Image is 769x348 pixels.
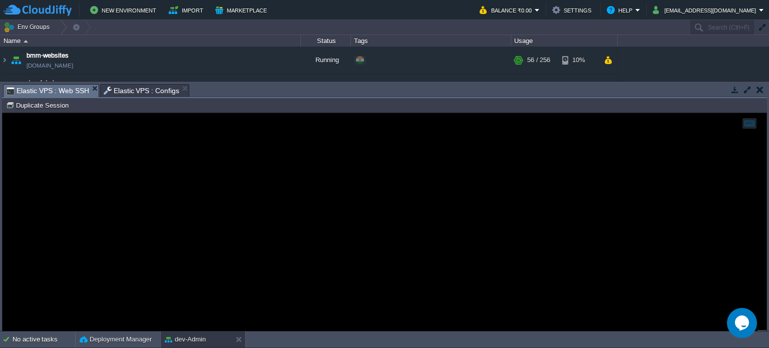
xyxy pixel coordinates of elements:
div: Running [301,47,351,74]
button: Marketplace [215,4,270,16]
button: Balance ₹0.00 [480,4,535,16]
span: Elastic VPS : Web SSH [7,85,89,97]
div: 10% [562,47,595,74]
button: Help [607,4,635,16]
span: Elastic VPS : Configs [104,85,180,97]
div: Name [1,35,300,47]
img: AMDAwAAAACH5BAEAAAAALAAAAAABAAEAAAICRAEAOw== [1,74,9,101]
div: Tags [351,35,511,47]
a: bmm-websites [27,51,69,61]
button: New Environment [90,4,159,16]
div: Running [301,74,351,101]
button: Deployment Manager [80,334,152,344]
div: 7% [562,74,595,101]
img: AMDAwAAAACH5BAEAAAAALAAAAAABAAEAAAICRAEAOw== [9,74,23,101]
div: No active tasks [13,331,75,347]
button: Settings [552,4,594,16]
span: [DOMAIN_NAME] [27,61,73,71]
div: 56 / 256 [527,47,550,74]
div: 3 / 32 [527,74,543,101]
button: Import [169,4,206,16]
img: AMDAwAAAACH5BAEAAAAALAAAAAABAAEAAAICRAEAOw== [9,47,23,74]
button: Duplicate Session [6,101,72,110]
button: [EMAIL_ADDRESS][DOMAIN_NAME] [653,4,759,16]
div: Status [301,35,350,47]
a: dev-Admin [27,78,58,88]
div: Usage [512,35,617,47]
iframe: chat widget [727,308,759,338]
img: AMDAwAAAACH5BAEAAAAALAAAAAABAAEAAAICRAEAOw== [1,47,9,74]
button: dev-Admin [165,334,206,344]
button: Env Groups [4,20,53,34]
img: AMDAwAAAACH5BAEAAAAALAAAAAABAAEAAAICRAEAOw== [24,40,28,43]
img: CloudJiffy [4,4,72,17]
